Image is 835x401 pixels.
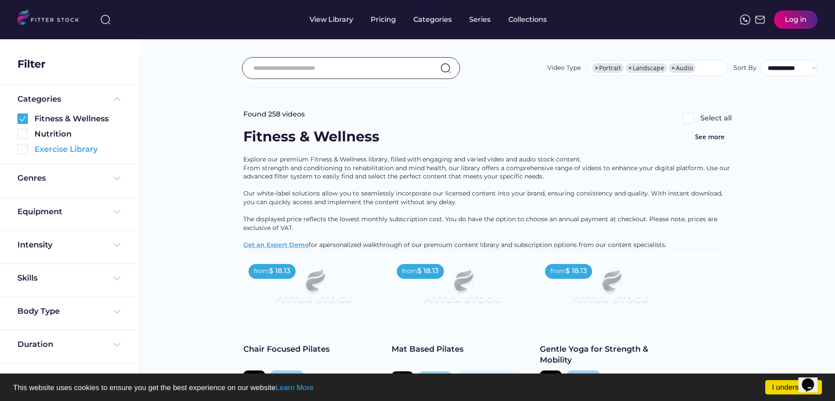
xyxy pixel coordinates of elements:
div: Collections [508,15,547,24]
div: Select all [700,113,732,123]
img: Frame%2051.svg [755,14,765,25]
iframe: chat widget [798,366,826,392]
div: Intensity [17,240,52,250]
div: Series [469,15,491,24]
div: Duration [17,339,53,350]
div: Categories [413,15,452,24]
a: Get an Expert Demo [243,241,309,249]
div: Found 258 videos [243,110,305,119]
div: Strength & Conditioning [461,373,517,379]
div: Video [248,373,261,379]
span: × [595,65,598,71]
div: Explore our premium Fitness & Wellness library, filled with engaging and varied video and audio s... [243,155,732,250]
div: Fitness & Wellness [243,127,379,147]
a: I understand! [765,380,822,394]
div: Fitness & Wellness [34,113,122,124]
img: Frame%20%284%29.svg [112,173,122,184]
div: 11-20 Mins [571,373,596,379]
div: Video Type [547,64,581,72]
div: Gentle Yoga for Strength & Mobility [540,344,679,366]
div: Genres [17,173,46,184]
span: personalized walkthrough of our premium content library and subscription options from our content... [323,241,666,249]
img: LOGO.svg [17,10,86,27]
div: from [402,267,417,276]
div: Log in [785,15,807,24]
div: $ 18.13 [417,266,439,276]
span: × [671,65,675,71]
p: This website uses cookies to ensure you get the best experience on our website [13,384,822,391]
div: fvck [413,4,425,13]
div: $ 18.13 [566,266,587,276]
img: Frame%2079%20%281%29.svg [257,259,369,322]
img: Rectangle%205126.svg [17,129,28,139]
img: Frame%20%284%29.svg [112,206,122,217]
img: search-normal.svg [440,63,451,73]
div: Skills [17,273,39,284]
div: Video [544,373,557,379]
button: See more [688,127,732,147]
span: The displayed price reflects the lowest monthly subscription cost. You do have the option to choo... [243,215,719,232]
img: meteor-icons_whatsapp%20%281%29.svg [740,14,750,25]
img: Group%201000002360.svg [17,113,28,124]
div: View Library [310,15,353,24]
img: Frame%2079%20%281%29.svg [406,259,517,322]
div: Pricing [371,15,396,24]
div: Body Type [17,306,60,317]
div: Chair Focused Pilates [243,344,383,355]
div: from [254,267,269,276]
div: Sort By [733,64,757,72]
img: search-normal%203.svg [100,14,111,25]
a: Learn More [276,384,314,392]
li: Landscape [626,63,667,73]
img: Frame%2079%20%281%29.svg [554,259,665,322]
div: Equipment [17,206,62,217]
div: Filter [17,57,45,72]
div: Mat Based Pilates [392,344,531,355]
li: Audio [669,63,695,73]
li: Portrait [592,63,624,73]
img: Frame%20%284%29.svg [112,306,122,317]
img: Frame%20%285%29.svg [112,94,122,104]
img: Rectangle%205126.svg [683,113,694,123]
div: Exercise Library [34,144,122,155]
div: Categories [17,94,61,105]
div: 11-20 Mins [275,373,299,379]
img: Frame%20%284%29.svg [112,339,122,350]
div: Nutrition [34,129,122,140]
div: from [550,267,566,276]
span: × [628,65,632,71]
div: $ 18.13 [269,266,290,276]
img: Rectangle%205126.svg [17,144,28,154]
img: Frame%20%284%29.svg [112,240,122,250]
img: Frame%20%284%29.svg [112,273,122,284]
